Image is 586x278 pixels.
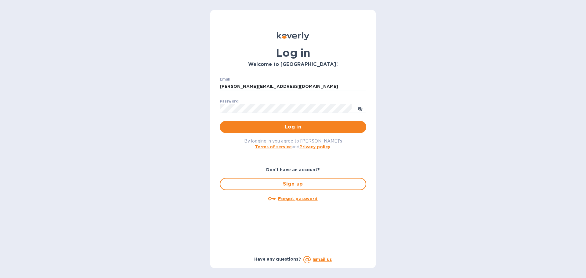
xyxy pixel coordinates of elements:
[225,123,361,131] span: Log in
[220,99,238,103] label: Password
[220,121,366,133] button: Log in
[254,257,301,262] b: Have any questions?
[354,102,366,114] button: toggle password visibility
[220,178,366,190] button: Sign up
[220,78,230,81] label: Email
[313,257,332,262] a: Email us
[220,82,366,91] input: Enter email address
[277,32,309,40] img: Koverly
[220,62,366,67] h3: Welcome to [GEOGRAPHIC_DATA]!
[225,180,361,188] span: Sign up
[266,167,320,172] b: Don't have an account?
[255,144,292,149] a: Terms of service
[299,144,330,149] a: Privacy policy
[278,196,317,201] u: Forgot password
[220,46,366,59] h1: Log in
[244,139,342,149] span: By logging in you agree to [PERSON_NAME]'s and .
